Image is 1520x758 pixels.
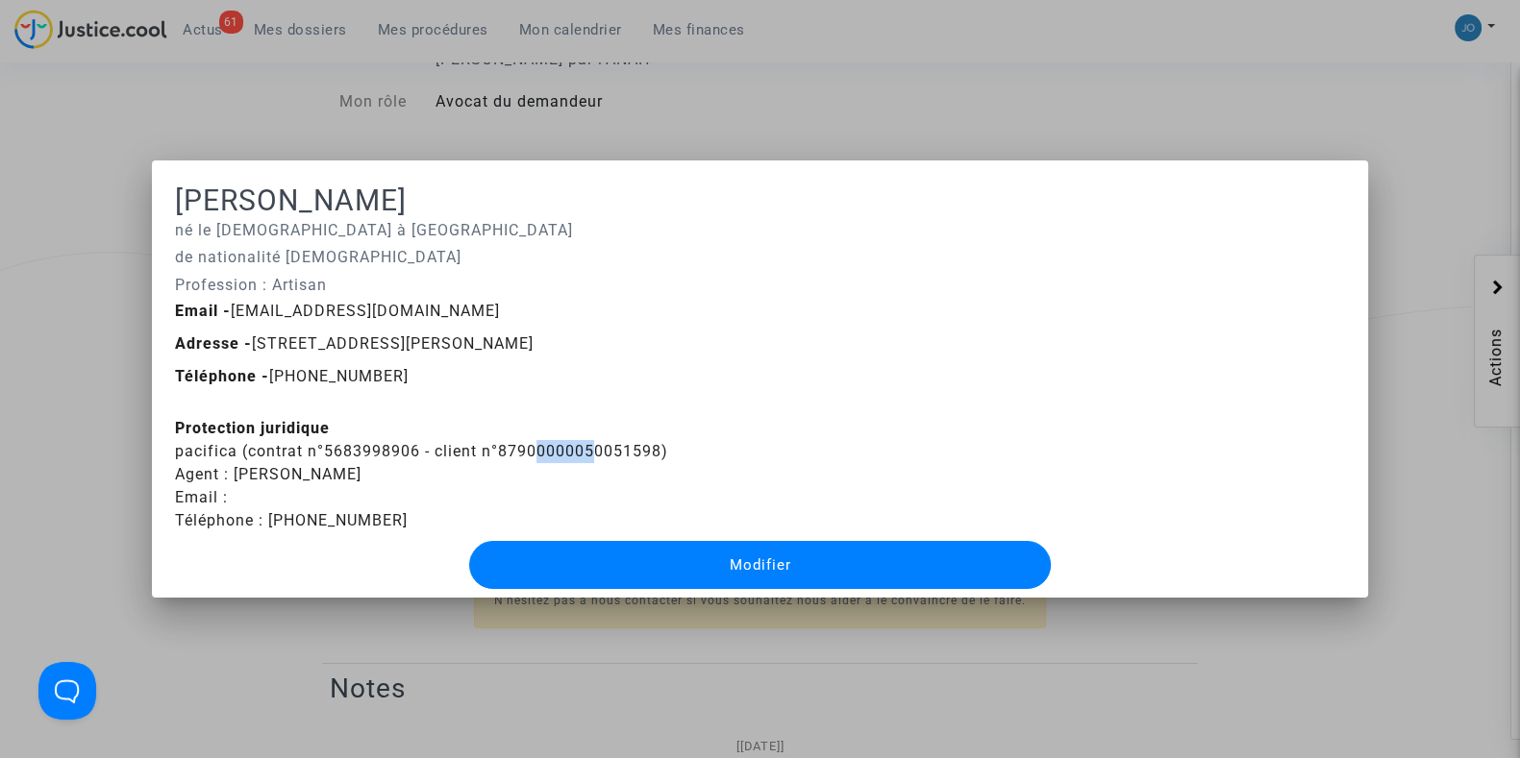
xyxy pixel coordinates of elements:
button: Modifier [469,541,1050,589]
div: Domaine: [DOMAIN_NAME] [50,50,217,65]
p: de nationalité [DEMOGRAPHIC_DATA] [175,245,1345,269]
b: Téléphone - [175,367,269,385]
span: [PHONE_NUMBER] [175,367,409,385]
img: logo_orange.svg [31,31,46,46]
p: Profession : Artisan [175,273,1345,297]
img: tab_keywords_by_traffic_grey.svg [218,111,234,127]
img: tab_domain_overview_orange.svg [78,111,93,127]
b: Email - [175,302,231,320]
b: Adresse - [175,334,252,353]
span: Modifier [729,556,790,574]
span: [STREET_ADDRESS][PERSON_NAME] [175,334,534,353]
span: Téléphone : [PHONE_NUMBER] [175,511,408,529]
div: Mots-clés [239,113,294,126]
div: pacifica (contrat n°5683998906 - client n°87900000050051598) [175,417,1345,532]
span: Email : [175,488,228,506]
span: Agent : [PERSON_NAME] [175,465,361,483]
div: Domaine [99,113,148,126]
iframe: Help Scout Beacon - Open [38,662,96,720]
b: Protection juridique [175,419,330,437]
span: [EMAIL_ADDRESS][DOMAIN_NAME] [175,302,500,320]
div: v 4.0.25 [54,31,94,46]
img: website_grey.svg [31,50,46,65]
h1: [PERSON_NAME] [175,183,1345,218]
p: né le [DEMOGRAPHIC_DATA] à [GEOGRAPHIC_DATA] [175,218,1345,242]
